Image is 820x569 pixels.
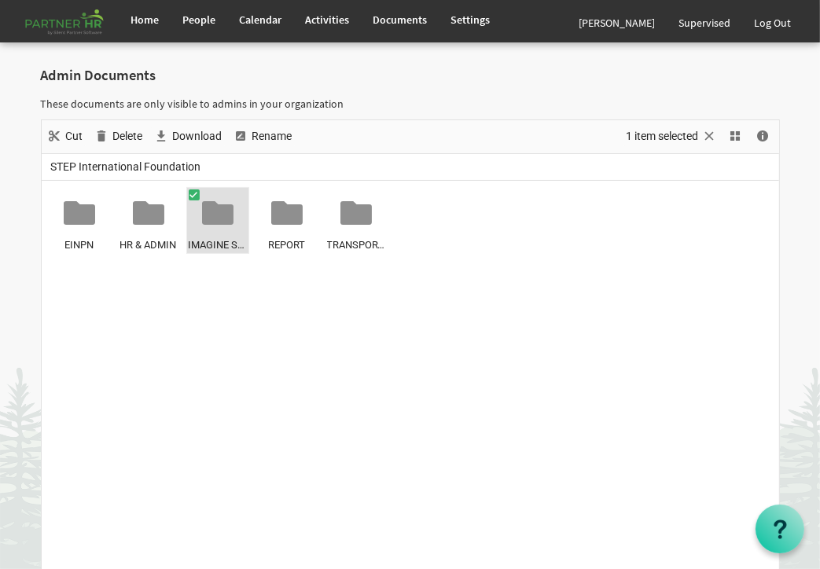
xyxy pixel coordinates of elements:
[189,237,247,253] span: IMAGINE SCHOOL
[251,127,294,146] span: Rename
[112,127,145,146] span: Delete
[151,127,225,147] button: Download
[183,13,216,27] span: People
[327,237,385,253] span: TRANSPORT & VEHICLE
[91,127,145,147] button: Delete
[568,3,667,42] a: [PERSON_NAME]
[258,237,316,253] span: REPORT
[42,120,89,153] div: Cut
[48,157,204,177] span: STEP International Foundation
[41,96,780,112] p: These documents are only visible to admins in your organization
[64,127,85,146] span: Cut
[89,120,149,153] div: Delete
[50,237,108,253] span: EINPN
[228,120,298,153] div: Rename
[117,187,180,254] li: HR & ADMIN
[621,120,723,153] div: Clear selection
[750,120,777,153] div: Details
[44,127,86,147] button: Cut
[679,16,731,30] span: Supervised
[752,127,774,147] button: Details
[171,127,224,146] span: Download
[325,187,388,254] li: TRANSPORT & VEHICLE
[240,13,282,27] span: Calendar
[149,120,228,153] div: Download
[230,127,295,147] button: Rename
[625,127,700,146] span: 1 item selected
[451,13,491,27] span: Settings
[120,237,178,253] span: HR & ADMIN
[256,187,318,254] li: REPORT
[723,120,750,153] div: View
[373,13,428,27] span: Documents
[306,13,350,27] span: Activities
[131,13,160,27] span: Home
[667,3,743,42] a: Supervised
[743,3,803,42] a: Log Out
[41,68,780,84] h2: Admin Documents
[726,127,745,147] button: View dropdownbutton
[623,127,720,147] button: Selection
[48,187,111,254] li: EINPN
[186,187,249,254] li: IMAGINE SCHOOL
